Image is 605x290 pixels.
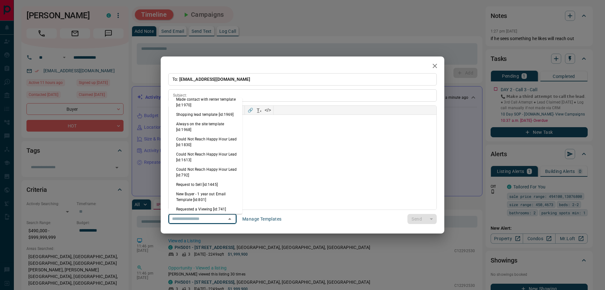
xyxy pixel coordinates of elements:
[173,92,187,98] p: Subject:
[168,73,437,86] p: To:
[169,180,242,189] li: Request to Sell [id:1445]
[169,150,242,165] li: Could Not Reach Happy Hour Lead [id:1613]
[169,110,242,119] li: Shopping lead template [id:1969]
[225,215,234,223] button: Close
[169,204,242,214] li: Requested a Viewing [id:741]
[246,106,255,115] button: 🔗
[179,77,251,82] span: [EMAIL_ADDRESS][DOMAIN_NAME]
[169,119,242,134] li: Always on the site template [id:1968]
[169,134,242,150] li: Could Not Reach Happy Hour Lead [id:1830]
[169,95,242,110] li: Made contact with renter template [id:1970]
[407,214,437,224] div: split button
[239,214,285,224] button: Manage Templates
[169,189,242,204] li: New Buyer - 1 year out Email Template [id:801]
[169,165,242,180] li: Could Not Reach Happy Hour Lead [id:792]
[263,106,272,115] button: </>
[255,106,263,115] button: T̲ₓ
